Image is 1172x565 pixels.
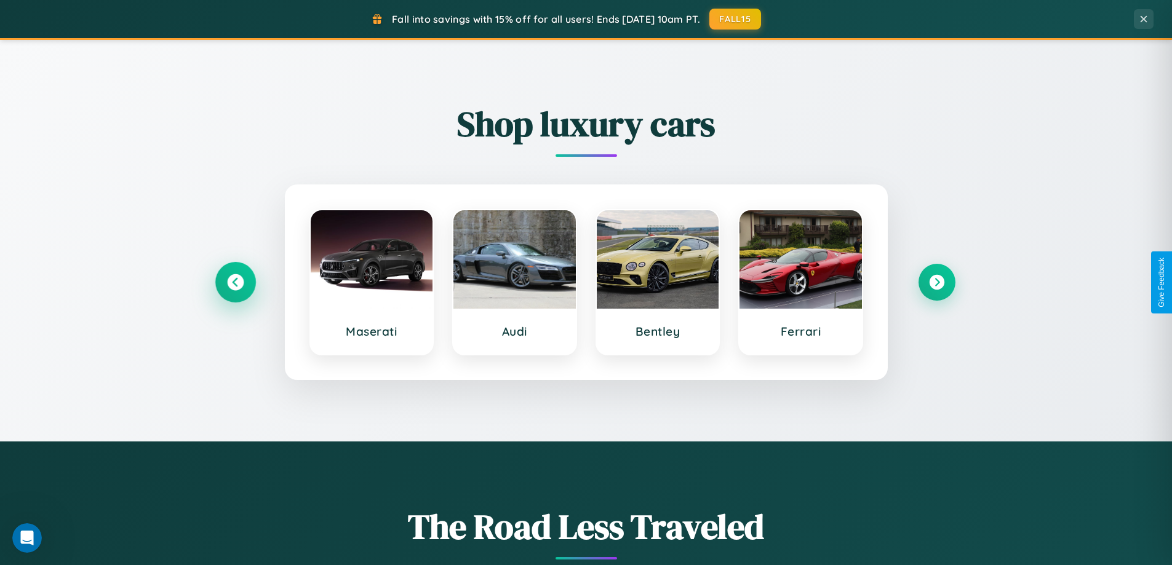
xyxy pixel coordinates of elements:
[392,13,700,25] span: Fall into savings with 15% off for all users! Ends [DATE] 10am PT.
[323,324,421,339] h3: Maserati
[709,9,761,30] button: FALL15
[1157,258,1166,307] div: Give Feedback
[752,324,850,339] h3: Ferrari
[217,100,955,148] h2: Shop luxury cars
[12,523,42,553] iframe: Intercom live chat
[217,503,955,550] h1: The Road Less Traveled
[609,324,707,339] h3: Bentley
[466,324,564,339] h3: Audi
